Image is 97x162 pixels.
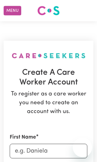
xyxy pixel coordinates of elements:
iframe: Button to launch messaging window [73,138,92,157]
img: Careseekers logo [37,5,60,16]
label: First Name [10,133,36,141]
button: Menu [4,6,21,16]
input: e.g. Daniela [10,144,87,158]
h1: Create A Care Worker Account [10,68,87,88]
a: Careseekers logo [37,4,60,18]
p: To register as a care worker you need to create an account with us. [10,90,87,116]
